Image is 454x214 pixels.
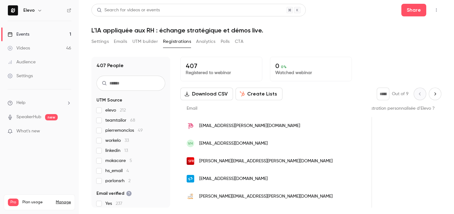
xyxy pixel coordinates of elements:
[105,158,132,164] span: mokacare
[281,65,287,69] span: 0 %
[22,200,52,205] span: Plan usage
[8,5,18,15] img: Elevo
[199,123,300,129] span: [EMAIL_ADDRESS][PERSON_NAME][DOMAIN_NAME]
[8,199,19,206] span: Pro
[105,127,143,134] span: pierremonclos
[315,106,435,111] span: Souhaitez-vous une démonstration personnalisée d'Elevo ?
[199,176,268,182] span: [EMAIL_ADDRESS][DOMAIN_NAME]
[96,190,132,197] span: Email verified
[105,200,122,207] span: Yes
[96,62,124,69] h1: 407 People
[186,70,257,76] p: Registered to webinar
[187,122,194,130] img: petitsfreresdespauvres.fr
[97,7,160,14] div: Search for videos or events
[187,157,194,165] img: neuf.fr
[187,175,194,182] img: sonepar.com
[188,141,193,146] span: VH
[114,37,127,47] button: Emails
[45,114,58,120] span: new
[8,73,33,79] div: Settings
[275,62,346,70] p: 0
[186,62,257,70] p: 407
[275,70,346,76] p: Watched webinar
[105,107,126,113] span: elevo
[128,179,131,183] span: 2
[199,193,333,200] span: [PERSON_NAME][EMAIL_ADDRESS][PERSON_NAME][DOMAIN_NAME]
[199,140,268,147] span: [EMAIL_ADDRESS][DOMAIN_NAME]
[105,178,131,184] span: parlonsrh
[125,138,129,143] span: 33
[91,26,441,34] h1: L'IA appliquée aux RH : échange stratégique et démos live.
[138,128,143,133] span: 49
[105,168,129,174] span: hs_email
[199,158,333,165] span: [PERSON_NAME][EMAIL_ADDRESS][PERSON_NAME][DOMAIN_NAME]
[16,100,26,106] span: Help
[16,128,40,135] span: What's new
[196,37,216,47] button: Analytics
[16,114,41,120] a: SpeakerHub
[236,88,282,100] button: Create Lists
[132,37,158,47] button: UTM builder
[120,108,126,113] span: 212
[401,4,426,16] button: Share
[105,137,129,144] span: workelo
[221,37,230,47] button: Polls
[392,91,409,97] p: Out of 9
[91,37,109,47] button: Settings
[130,159,132,163] span: 5
[23,7,35,14] h6: Elevo
[116,201,122,206] span: 237
[126,169,129,173] span: 4
[235,37,243,47] button: CTA
[429,88,441,100] button: Next page
[163,37,191,47] button: Registrations
[8,45,30,51] div: Videos
[8,31,29,38] div: Events
[105,117,135,124] span: teamtailor
[130,118,135,123] span: 68
[56,200,71,205] a: Manage
[124,148,128,153] span: 13
[187,106,197,111] span: Email
[8,59,36,65] div: Audience
[105,147,128,154] span: linkedin
[187,193,194,200] img: curie.fr
[180,88,233,100] button: Download CSV
[96,97,122,103] span: UTM Source
[8,100,71,106] li: help-dropdown-opener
